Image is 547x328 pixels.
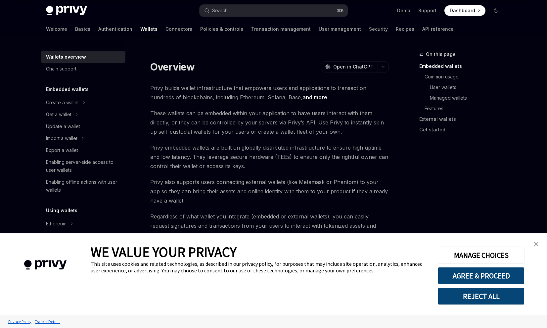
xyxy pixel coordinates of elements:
span: ⌘ K [337,8,344,13]
button: Toggle Create a wallet section [41,97,125,109]
button: Toggle Import a wallet section [41,132,125,144]
button: Toggle Ethereum section [41,218,125,230]
a: Features [419,103,507,114]
span: Privy also supports users connecting external wallets (like Metamask or Phantom) to your app so t... [150,177,389,205]
div: Get a wallet [46,111,71,118]
a: Get started [419,124,507,135]
div: Wallets overview [46,53,86,61]
div: Export a wallet [46,146,78,154]
span: Privy embedded wallets are built on globally distributed infrastructure to ensure high uptime and... [150,143,389,171]
a: Update a wallet [41,120,125,132]
button: MANAGE CHOICES [438,247,524,264]
img: dark logo [46,6,87,15]
a: API reference [422,21,454,37]
img: company logo [10,251,81,279]
a: Chain support [41,63,125,75]
a: User wallets [419,82,507,93]
a: Dashboard [444,5,485,16]
span: Regardless of what wallet you integrate (embedded or external wallets), you can easily request si... [150,212,389,240]
span: On this page [426,50,456,58]
div: Search... [212,7,231,15]
div: Ethereum [46,220,67,228]
div: Update a wallet [46,122,80,130]
span: WE VALUE YOUR PRIVACY [91,243,237,260]
a: Wallets [140,21,158,37]
button: REJECT ALL [438,288,524,305]
a: Transaction management [251,21,311,37]
button: Open search [200,5,348,17]
a: Export a wallet [41,144,125,156]
button: AGREE & PROCEED [438,267,524,284]
div: This site uses cookies and related technologies, as described in our privacy policy, for purposes... [91,260,428,274]
a: Privacy Policy [7,316,33,327]
button: Toggle Get a wallet section [41,109,125,120]
a: Enabling offline actions with user wallets [41,176,125,196]
a: Authentication [98,21,132,37]
div: Chain support [46,65,76,73]
h5: Embedded wallets [46,85,89,93]
a: Embedded wallets [419,61,507,71]
a: Enabling server-side access to user wallets [41,156,125,176]
a: Basics [75,21,90,37]
a: Connectors [165,21,192,37]
a: Security [369,21,388,37]
button: Open in ChatGPT [321,61,378,72]
a: Recipes [396,21,414,37]
button: Toggle dark mode [491,5,501,16]
span: Privy builds wallet infrastructure that empowers users and applications to transact on hundreds o... [150,83,389,102]
a: Wallets overview [41,51,125,63]
a: and more [302,94,327,101]
a: Managed wallets [419,93,507,103]
span: These wallets can be embedded within your application to have users interact with them directly, ... [150,109,389,136]
a: close banner [529,238,543,251]
a: Support [418,7,436,14]
span: Dashboard [450,7,475,14]
img: close banner [534,242,538,247]
a: Policies & controls [200,21,243,37]
h5: Using wallets [46,207,77,214]
a: Welcome [46,21,67,37]
button: Toggle Solana section [41,230,125,242]
div: Enabling server-side access to user wallets [46,158,121,174]
div: Import a wallet [46,134,77,142]
a: Tracker Details [33,316,62,327]
a: Demo [397,7,410,14]
a: User management [319,21,361,37]
div: Enabling offline actions with user wallets [46,178,121,194]
div: Solana [46,232,61,240]
h1: Overview [150,61,195,73]
div: Create a wallet [46,99,79,107]
span: Open in ChatGPT [333,64,374,70]
a: Common usage [419,71,507,82]
a: External wallets [419,114,507,124]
